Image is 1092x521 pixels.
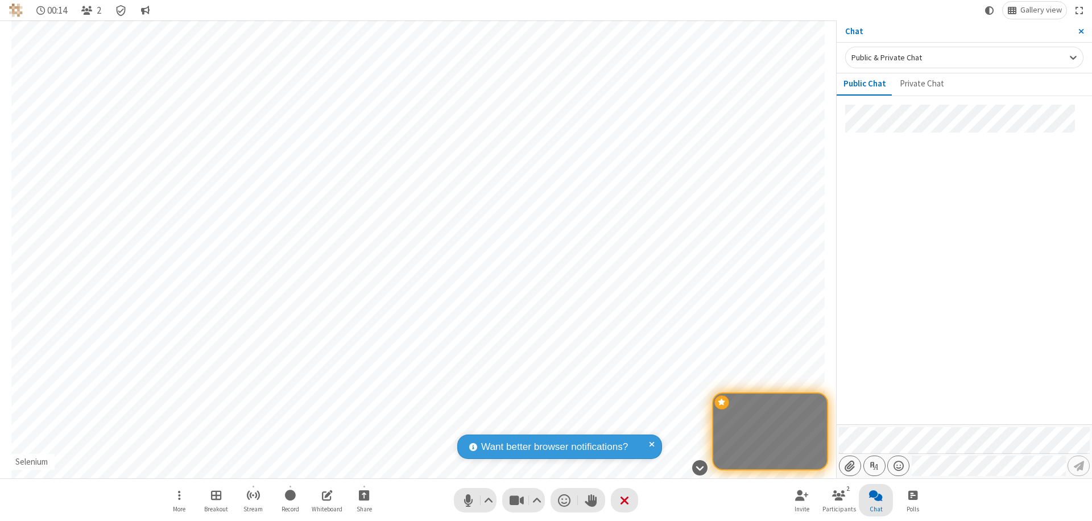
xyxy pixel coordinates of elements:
p: Chat [845,25,1070,38]
button: Private Chat [893,73,951,95]
span: 2 [97,5,101,16]
button: Start recording [273,484,307,516]
button: Start streaming [236,484,270,516]
button: Send message [1068,456,1090,476]
button: Open participant list [76,2,106,19]
span: Public & Private Chat [851,52,922,63]
button: Using system theme [981,2,999,19]
button: Start sharing [347,484,381,516]
div: Meeting details Encryption enabled [110,2,132,19]
span: Polls [907,506,919,512]
button: Send a reaction [551,488,578,512]
button: Public Chat [837,73,893,95]
div: Timer [32,2,72,19]
span: 00:14 [47,5,67,16]
div: 2 [843,483,853,494]
span: Invite [795,506,809,512]
button: Open menu [887,456,909,476]
button: Hide [688,454,712,481]
button: Raise hand [578,488,605,512]
button: Stop video (⌘+Shift+V) [502,488,545,512]
img: QA Selenium DO NOT DELETE OR CHANGE [9,3,23,17]
span: Whiteboard [312,506,342,512]
span: Breakout [204,506,228,512]
div: Selenium [11,456,52,469]
button: Mute (⌘+Shift+A) [454,488,497,512]
button: Invite participants (⌘+Shift+I) [785,484,819,516]
button: Open poll [896,484,930,516]
span: Stream [243,506,263,512]
button: End or leave meeting [611,488,638,512]
span: Record [282,506,299,512]
button: Open menu [162,484,196,516]
button: Fullscreen [1071,2,1088,19]
button: Open shared whiteboard [310,484,344,516]
button: Change layout [1003,2,1066,19]
button: Audio settings [481,488,497,512]
span: Chat [870,506,883,512]
button: Open participant list [822,484,856,516]
button: Video setting [530,488,545,512]
button: Close sidebar [1070,20,1092,42]
button: Close chat [859,484,893,516]
span: Gallery view [1020,6,1062,15]
span: Want better browser notifications? [481,440,628,454]
button: Show formatting [863,456,886,476]
button: Conversation [136,2,154,19]
span: Share [357,506,372,512]
span: More [173,506,185,512]
span: Participants [822,506,856,512]
button: Manage Breakout Rooms [199,484,233,516]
